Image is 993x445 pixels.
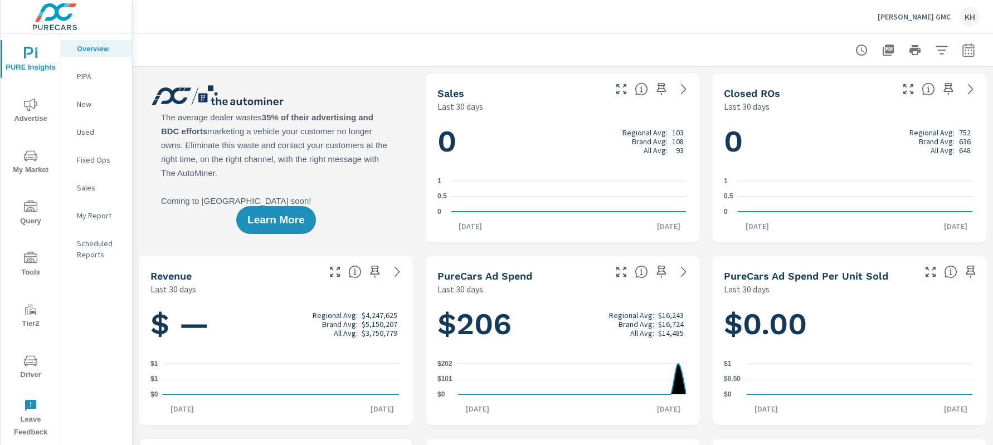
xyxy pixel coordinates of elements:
div: Scheduled Reports [61,235,132,263]
button: Learn More [236,206,315,234]
div: Sales [61,179,132,196]
p: Last 30 days [437,282,483,296]
p: $16,724 [658,320,684,329]
h1: $0.00 [724,305,975,343]
button: Make Fullscreen [612,80,630,98]
p: $4,247,625 [362,311,397,320]
span: My Market [4,149,57,177]
text: 0 [724,208,728,216]
div: nav menu [1,33,61,443]
div: KH [960,7,980,27]
span: Total sales revenue over the selected date range. [Source: This data is sourced from the dealer’s... [348,265,362,278]
text: $1 [724,360,732,368]
p: [DATE] [936,221,975,232]
text: $101 [437,375,452,383]
p: Regional Avg: [909,128,955,137]
p: Last 30 days [724,100,770,113]
p: [DATE] [649,403,688,414]
p: [DATE] [747,403,786,414]
h5: Closed ROs [724,87,780,99]
p: 648 [959,146,971,155]
button: Make Fullscreen [326,263,344,281]
text: 0 [437,208,441,216]
text: $0.50 [724,375,741,383]
button: Print Report [904,39,926,61]
p: Overview [77,43,123,54]
span: Leave Feedback [4,399,57,439]
p: Brand Avg: [619,320,654,329]
span: Average cost of advertising per each vehicle sold at the dealer over the selected date range. The... [944,265,957,278]
div: My Report [61,207,132,224]
p: $16,243 [658,311,684,320]
p: 103 [672,128,684,137]
span: Total cost of media for all PureCars channels for the selected dealership group over the selected... [635,265,648,278]
p: My Report [77,210,123,221]
p: All Avg: [334,329,358,338]
p: Regional Avg: [622,128,668,137]
span: Save this to your personalized report [940,80,957,98]
p: Brand Avg: [632,137,668,146]
h5: PureCars Ad Spend Per Unit Sold [724,270,888,282]
p: [DATE] [649,221,688,232]
h5: Sales [437,87,464,99]
span: Number of Repair Orders Closed by the selected dealership group over the selected time range. [So... [922,82,935,96]
h5: Revenue [150,270,192,282]
a: See more details in report [675,80,693,98]
text: 1 [724,177,728,185]
p: 93 [676,146,684,155]
div: Used [61,124,132,140]
span: Number of vehicles sold by the dealership over the selected date range. [Source: This data is sou... [635,82,648,96]
p: [DATE] [936,403,975,414]
button: "Export Report to PDF" [877,39,899,61]
p: [DATE] [458,403,497,414]
p: Last 30 days [150,282,196,296]
text: $0 [150,390,158,398]
p: 752 [959,128,971,137]
text: $202 [437,360,452,368]
span: Tools [4,252,57,279]
span: Tier2 [4,303,57,330]
button: Select Date Range [957,39,980,61]
p: PIPA [77,71,123,82]
span: Save this to your personalized report [653,80,670,98]
span: Save this to your personalized report [366,263,384,281]
p: New [77,99,123,110]
h1: $206 [437,305,689,343]
p: Fixed Ops [77,154,123,165]
p: Regional Avg: [313,311,358,320]
p: [DATE] [451,221,490,232]
span: Learn More [247,215,304,225]
p: Scheduled Reports [77,238,123,260]
p: 108 [672,137,684,146]
text: $0 [724,390,732,398]
p: All Avg: [644,146,668,155]
div: New [61,96,132,113]
h5: PureCars Ad Spend [437,270,532,282]
h1: 0 [437,123,689,160]
p: Sales [77,182,123,193]
a: See more details in report [962,80,980,98]
p: Used [77,126,123,138]
p: All Avg: [931,146,955,155]
p: [DATE] [738,221,777,232]
p: Brand Avg: [322,320,358,329]
span: Query [4,201,57,228]
p: [PERSON_NAME] GMC [878,12,951,22]
span: PURE Insights [4,47,57,74]
span: Save this to your personalized report [962,263,980,281]
p: Last 30 days [724,282,770,296]
a: See more details in report [675,263,693,281]
p: Brand Avg: [919,137,955,146]
text: 0.5 [724,193,733,201]
p: $5,150,207 [362,320,397,329]
a: See more details in report [388,263,406,281]
p: [DATE] [363,403,402,414]
text: $1 [150,375,158,383]
p: Last 30 days [437,100,483,113]
text: $0 [437,390,445,398]
p: $3,750,779 [362,329,397,338]
div: Overview [61,40,132,57]
button: Make Fullscreen [899,80,917,98]
div: PIPA [61,68,132,85]
h1: 0 [724,123,975,160]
